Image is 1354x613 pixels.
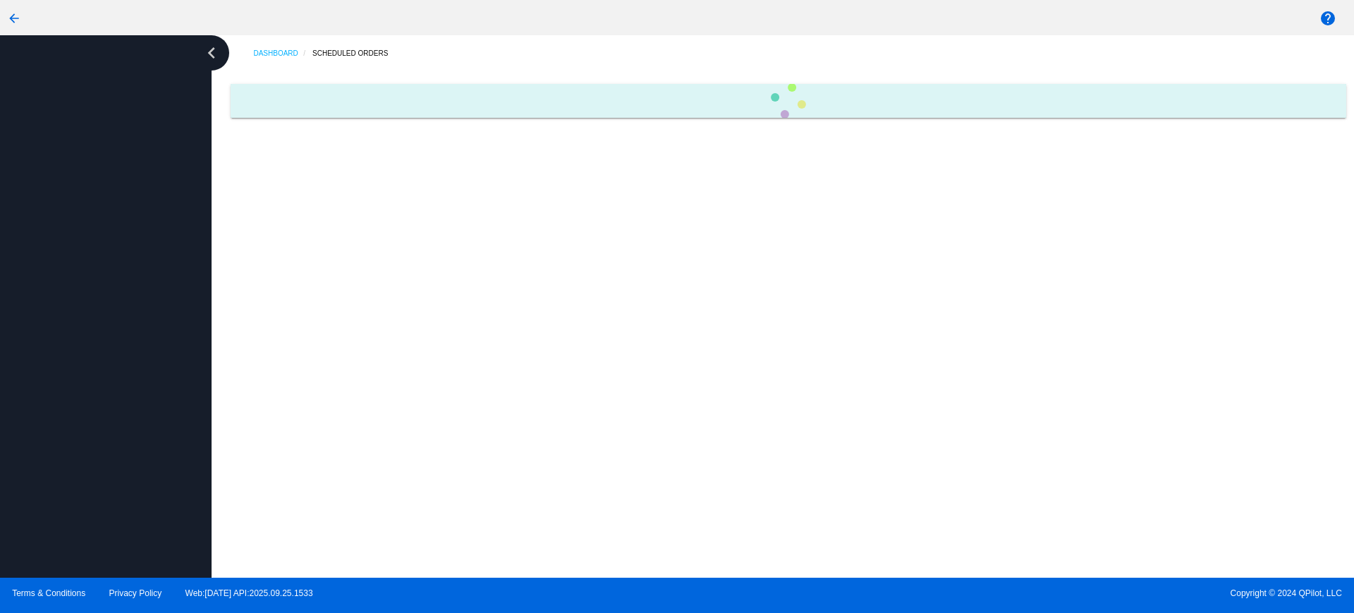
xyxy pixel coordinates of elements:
i: chevron_left [200,42,223,64]
a: Dashboard [253,42,312,64]
a: Scheduled Orders [312,42,401,64]
a: Terms & Conditions [12,588,85,598]
mat-icon: help [1319,10,1336,27]
span: Copyright © 2024 QPilot, LLC [689,588,1342,598]
a: Web:[DATE] API:2025.09.25.1533 [185,588,313,598]
a: Privacy Policy [109,588,162,598]
mat-icon: arrow_back [6,10,23,27]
